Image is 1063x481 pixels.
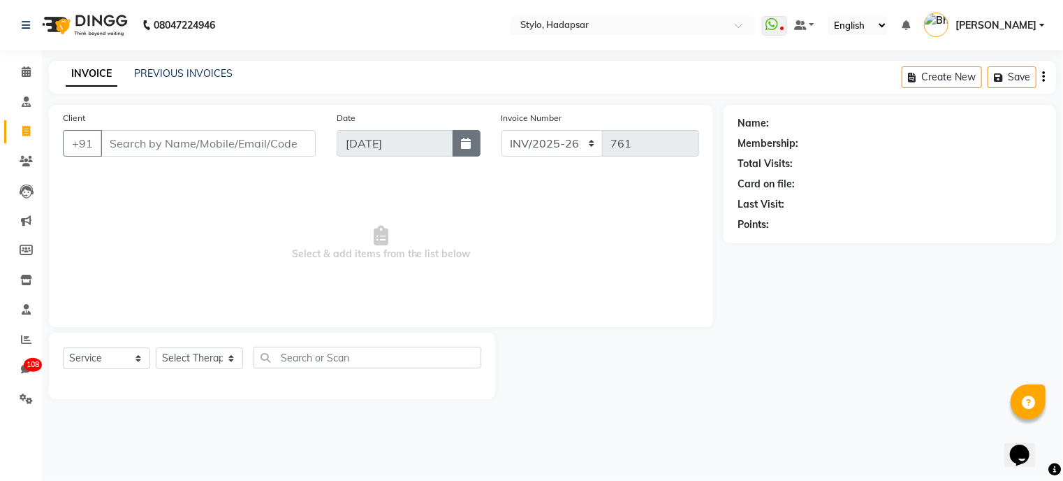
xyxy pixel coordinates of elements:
input: Search by Name/Mobile/Email/Code [101,130,316,157]
iframe: chat widget [1004,425,1049,467]
img: Bhushan Kolhe [924,13,948,37]
label: Invoice Number [501,112,562,124]
b: 08047224946 [154,6,215,45]
a: PREVIOUS INVOICES [134,67,233,80]
button: Create New [902,66,982,88]
div: Total Visits: [738,157,793,171]
span: [PERSON_NAME] [955,18,1036,33]
div: Membership: [738,136,798,151]
button: +91 [63,130,102,157]
span: 108 [24,358,42,372]
button: Save [988,66,1036,88]
input: Search or Scan [254,347,481,368]
label: Date [337,112,355,124]
a: 108 [4,358,38,381]
img: logo [36,6,131,45]
label: Client [63,112,85,124]
span: Select & add items from the list below [63,173,699,313]
div: Last Visit: [738,197,784,212]
div: Name: [738,116,769,131]
a: INVOICE [66,62,117,87]
div: Card on file: [738,177,795,192]
div: Points: [738,217,769,232]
